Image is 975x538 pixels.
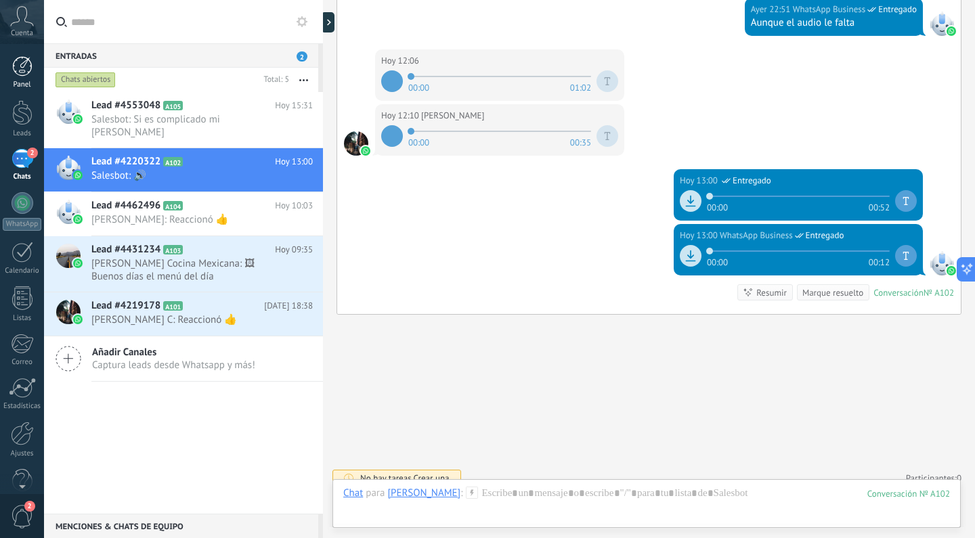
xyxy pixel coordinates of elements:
img: waba.svg [73,315,83,324]
span: 00:12 [869,256,890,267]
span: Entregado [878,3,917,16]
span: Lead #4220322 [91,155,160,169]
span: A103 [163,245,183,254]
span: Edgar Córdova [344,131,368,156]
div: Hoy 12:06 [381,54,421,68]
span: 00:52 [869,201,890,212]
span: : [460,487,462,500]
span: 00:00 [707,256,728,267]
a: Lead #4220322 A102 Hoy 13:00 Salesbot: 🔊 [44,148,323,192]
div: Ayer 22:51 [751,3,793,16]
div: Panel [3,81,42,89]
div: Aunque el audio le falta [751,16,917,30]
span: Entregado [733,174,771,187]
div: Menciones & Chats de equipo [44,514,318,538]
div: Ajustes [3,449,42,458]
span: [PERSON_NAME] Cocina Mexicana: 🖼 Buenos días el menú del día [PERSON_NAME][DATE] 🥗🌮estamos a sus ... [91,257,287,283]
a: Participantes:0 [906,472,961,484]
div: Conversación [873,287,924,298]
span: Lead #4431234 [91,243,160,256]
div: Chats abiertos [56,72,116,88]
a: Lead #4553048 A105 Hoy 15:31 Salesbot: Si es complicado mi [PERSON_NAME] [44,92,323,148]
div: № A102 [924,287,954,298]
div: Total: 5 [259,73,289,87]
span: A105 [163,101,183,110]
span: Hoy 15:31 [275,99,313,112]
img: waba.svg [73,215,83,224]
div: WhatsApp [3,218,41,231]
span: Crear una [413,472,449,484]
div: Hoy 13:00 [680,174,720,187]
span: 00:00 [408,136,429,147]
span: [DATE] 18:38 [264,299,313,313]
div: Hoy 13:00 [680,229,720,242]
span: Lead #4462496 [91,199,160,212]
span: Lead #4219178 [91,299,160,313]
img: waba.svg [73,114,83,124]
div: 102 [867,488,950,499]
span: A102 [163,157,183,166]
span: A104 [163,201,183,210]
div: Calendario [3,267,42,275]
span: para [366,487,385,500]
div: Correo [3,358,42,367]
div: Marque resuelto [802,286,863,299]
span: [PERSON_NAME] C: Reaccionó 👍 [91,313,287,326]
div: Listas [3,314,42,323]
span: A101 [163,301,183,311]
span: WhatsApp Business [793,3,866,16]
span: Salesbot: 🔊 [91,169,287,182]
span: 00:35 [570,136,591,147]
div: Resumir [756,286,787,299]
span: Captura leads desde Whatsapp y más! [92,359,255,372]
img: waba.svg [947,266,956,275]
span: 01:02 [570,81,591,92]
span: Lead #4553048 [91,99,160,112]
span: 2 [297,51,307,62]
span: Hoy 10:03 [275,199,313,212]
span: [PERSON_NAME]: Reaccionó 👍 [91,213,287,226]
div: No hay tareas. [360,472,450,484]
div: Entradas [44,43,318,68]
a: Lead #4462496 A104 Hoy 10:03 [PERSON_NAME]: Reaccionó 👍 [44,192,323,236]
a: Lead #4219178 A101 [DATE] 18:38 [PERSON_NAME] C: Reaccionó 👍 [44,292,323,336]
img: waba.svg [73,171,83,180]
span: Hoy 13:00 [275,155,313,169]
span: 2 [24,501,35,512]
span: Hoy 09:35 [275,243,313,256]
span: Edgar Córdova [421,109,484,122]
span: Cuenta [11,29,33,38]
span: 2 [27,148,38,158]
span: WhatsApp Business [930,12,954,36]
img: waba.svg [361,146,370,156]
img: waba.svg [947,26,956,36]
img: waba.svg [73,259,83,268]
span: Salesbot: Si es complicado mi [PERSON_NAME] [91,113,287,139]
span: WhatsApp Business [720,229,793,242]
span: Añadir Canales [92,346,255,359]
span: 00:00 [707,201,728,212]
span: 0 [957,472,961,484]
div: Mostrar [321,12,334,32]
button: Más [289,68,318,92]
div: Chats [3,173,42,181]
span: 00:00 [408,81,429,92]
span: Entregado [806,229,844,242]
div: Edgar Córdova [387,487,460,499]
div: Leads [3,129,42,138]
div: Estadísticas [3,402,42,411]
div: Hoy 12:10 [381,109,421,122]
span: WhatsApp Business [930,251,954,275]
a: Lead #4431234 A103 Hoy 09:35 [PERSON_NAME] Cocina Mexicana: 🖼 Buenos días el menú del día [PERSON... [44,236,323,292]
